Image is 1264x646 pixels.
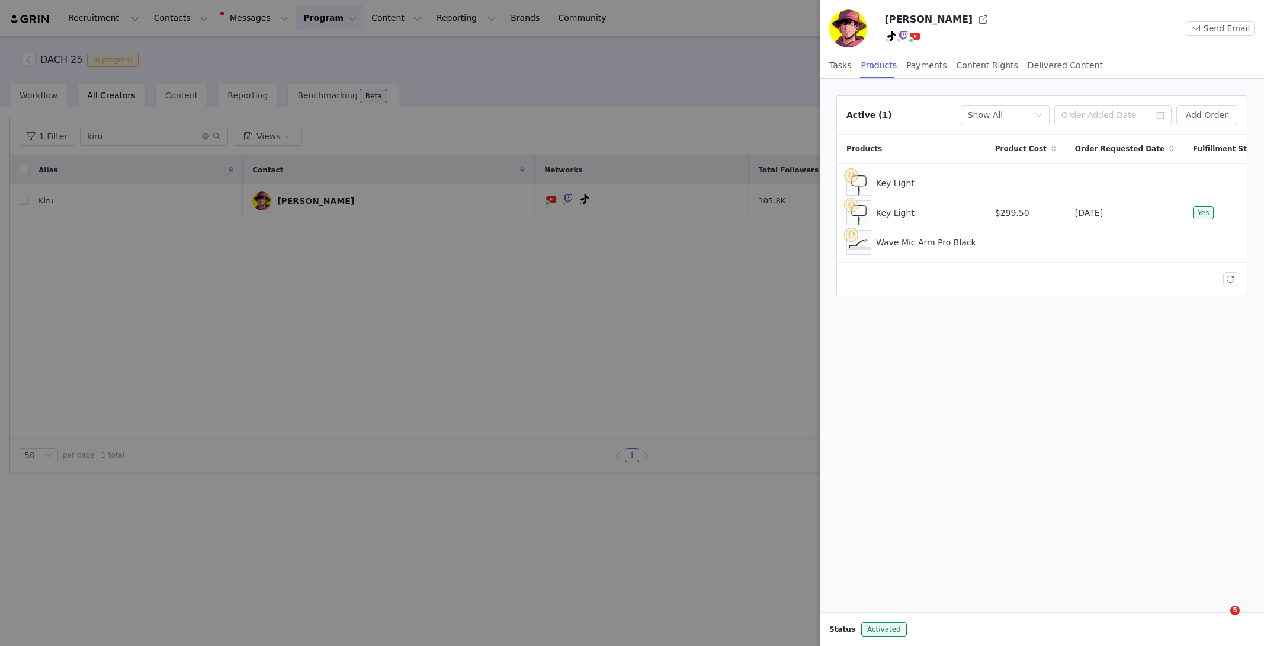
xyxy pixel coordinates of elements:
div: Key Light [876,207,915,219]
iframe: Intercom live chat [1206,606,1234,634]
div: Delivered Content [1028,52,1103,79]
span: 5 [1230,606,1240,615]
img: d0944a71-ef84-4aaf-9981-e1dd29ce0172.png [847,171,871,195]
h3: [PERSON_NAME] [884,12,973,27]
div: Wave Mic Arm Pro Black [876,236,976,249]
button: Add Order [1176,105,1237,124]
div: Tasks [829,52,852,79]
span: Activated [861,622,907,637]
button: Send Email [1186,21,1255,36]
span: Products [846,143,882,154]
div: Products [861,52,897,79]
i: icon: calendar [1156,111,1164,119]
input: Order Added Date [1054,105,1172,124]
span: Product Cost [995,143,1047,154]
span: $299.50 [995,207,1029,219]
div: Content Rights [957,52,1018,79]
div: Key Light [876,177,915,190]
img: d0944a71-ef84-4aaf-9981-e1dd29ce0172.png [847,201,871,225]
span: Order Requested Date [1075,143,1164,154]
span: Status [829,624,855,635]
div: Payments [906,52,947,79]
img: 502d7e1c-a94b-4d63-91bf-e0821447b515.png [847,235,871,251]
div: Show All [968,106,1003,124]
span: [DATE] [1075,207,1103,219]
article: Active [836,95,1247,296]
img: 73ecca30-7ee8-4b57-8353-80774ca444ba.jpg [829,9,867,47]
div: Active (1) [846,109,892,121]
span: Fulfillment Status [1193,143,1264,154]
